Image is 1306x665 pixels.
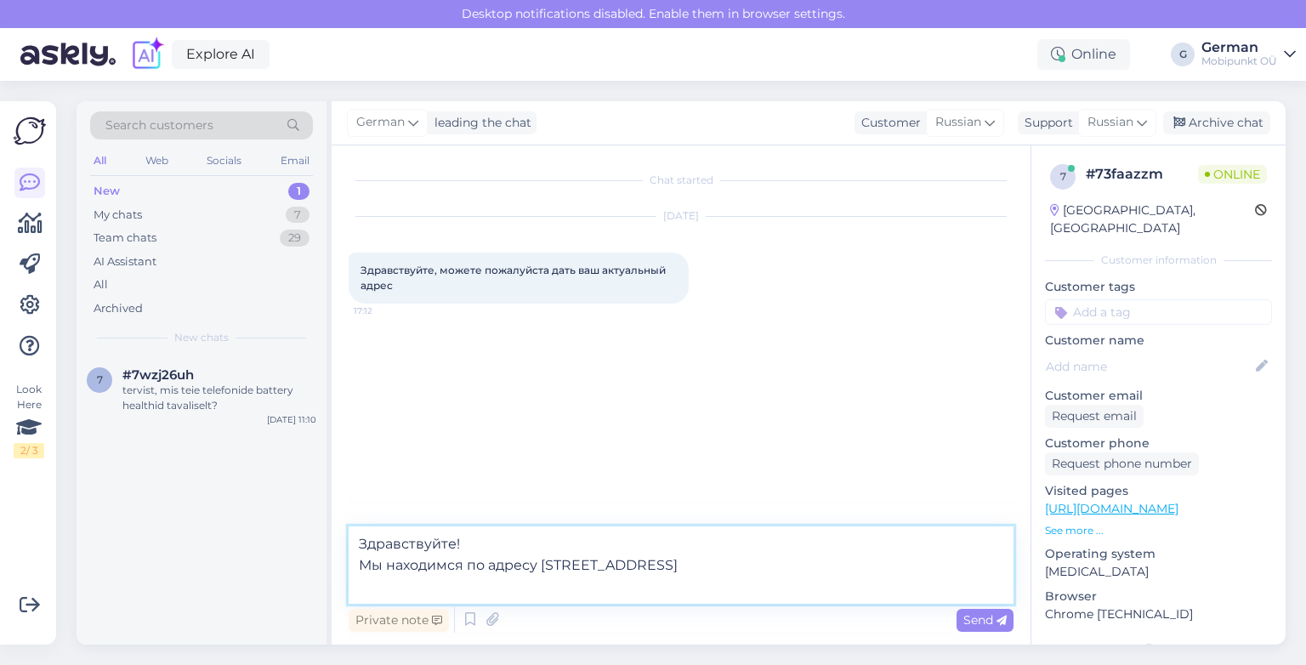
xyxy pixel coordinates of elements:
div: German [1201,41,1277,54]
div: 1 [288,183,309,200]
a: [URL][DOMAIN_NAME] [1045,501,1178,516]
span: Russian [935,113,981,132]
p: Customer name [1045,332,1272,350]
p: Customer phone [1045,435,1272,452]
a: GermanMobipunkt OÜ [1201,41,1296,68]
div: Mobipunkt OÜ [1201,54,1277,68]
img: Askly Logo [14,115,46,147]
input: Add name [1046,357,1252,376]
span: Online [1198,165,1267,184]
p: Chrome [TECHNICAL_ID] [1045,605,1272,623]
div: All [94,276,108,293]
img: explore-ai [129,37,165,72]
div: 2 / 3 [14,443,44,458]
div: Support [1018,114,1073,132]
div: Customer [855,114,921,132]
div: Archive chat [1163,111,1270,134]
p: Customer tags [1045,278,1272,296]
div: Archived [94,300,143,317]
div: # 73faazzm [1086,164,1198,185]
p: Customer email [1045,387,1272,405]
div: tervist, mis teie telefonide battery healthid tavaliselt? [122,383,316,413]
div: [DATE] 11:10 [267,413,316,426]
p: See more ... [1045,523,1272,538]
div: Customer information [1045,253,1272,268]
span: #7wzj26uh [122,367,194,383]
p: Browser [1045,588,1272,605]
div: Look Here [14,382,44,458]
div: Request email [1045,405,1144,428]
span: Russian [1087,113,1133,132]
div: My chats [94,207,142,224]
div: All [90,150,110,172]
div: [GEOGRAPHIC_DATA], [GEOGRAPHIC_DATA] [1050,202,1255,237]
div: Team chats [94,230,156,247]
div: Private note [349,609,449,632]
input: Add a tag [1045,299,1272,325]
div: 7 [286,207,309,224]
div: AI Assistant [94,253,156,270]
span: Здравствуйте, можете пожалуйста дать ваш актуальный адрес [361,264,668,292]
span: 7 [97,373,103,386]
div: G [1171,43,1195,66]
span: Send [963,612,1007,628]
div: leading the chat [428,114,531,132]
textarea: Здравствуйте! Мы находимся по адресу [STREET_ADDRESS] [349,526,1014,604]
p: [MEDICAL_DATA] [1045,563,1272,581]
div: 29 [280,230,309,247]
span: Search customers [105,117,213,134]
p: Visited pages [1045,482,1272,500]
p: Operating system [1045,545,1272,563]
span: German [356,113,405,132]
div: Request phone number [1045,452,1199,475]
div: Web [142,150,172,172]
div: New [94,183,120,200]
div: Email [277,150,313,172]
span: 7 [1060,170,1066,183]
span: New chats [174,330,229,345]
div: Chat started [349,173,1014,188]
div: Online [1037,39,1130,70]
a: Explore AI [172,40,270,69]
div: [DATE] [349,208,1014,224]
div: Extra [1045,640,1272,656]
span: 17:12 [354,304,417,317]
div: Socials [203,150,245,172]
